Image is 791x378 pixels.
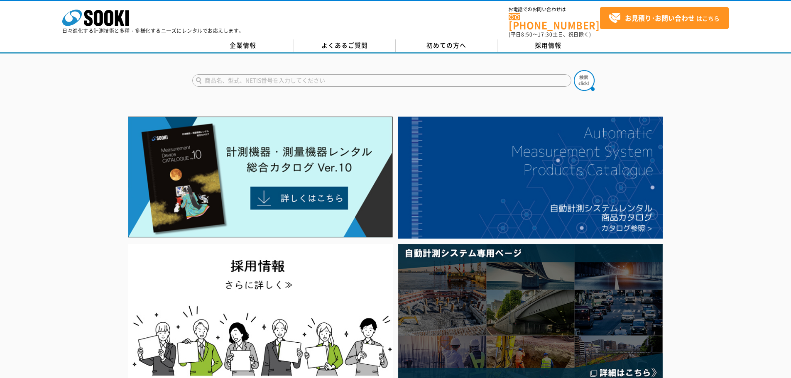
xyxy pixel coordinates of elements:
[625,13,695,23] strong: お見積り･お問い合わせ
[192,39,294,52] a: 企業情報
[398,117,663,239] img: 自動計測システムカタログ
[600,7,729,29] a: お見積り･お問い合わせはこちら
[128,117,393,238] img: Catalog Ver10
[521,31,533,38] span: 8:50
[509,31,591,38] span: (平日 ～ 土日、祝日除く)
[62,28,244,33] p: 日々進化する計測技術と多種・多様化するニーズにレンタルでお応えします。
[608,12,720,24] span: はこちら
[509,13,600,30] a: [PHONE_NUMBER]
[509,7,600,12] span: お電話でのお問い合わせは
[426,41,466,50] span: 初めての方へ
[396,39,497,52] a: 初めての方へ
[497,39,599,52] a: 採用情報
[574,70,595,91] img: btn_search.png
[192,74,571,87] input: 商品名、型式、NETIS番号を入力してください
[538,31,553,38] span: 17:30
[294,39,396,52] a: よくあるご質問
